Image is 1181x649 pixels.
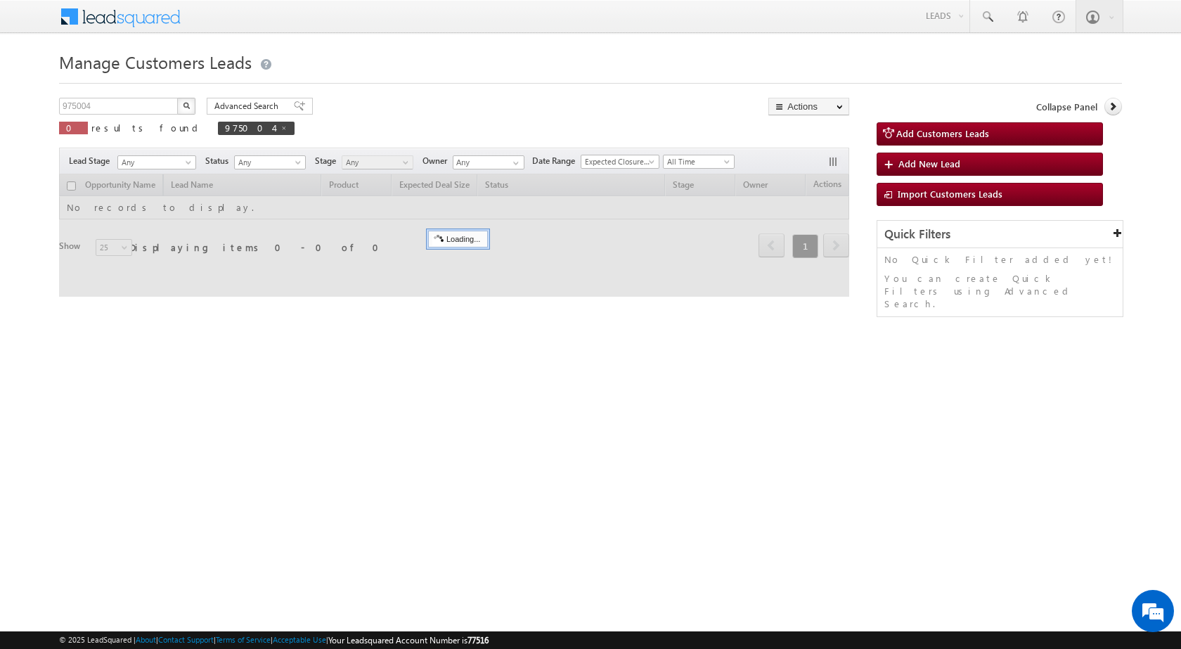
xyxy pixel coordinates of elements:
[898,158,960,169] span: Add New Lead
[118,156,191,169] span: Any
[342,156,409,169] span: Any
[877,221,1123,248] div: Quick Filters
[581,155,659,169] a: Expected Closure Date
[453,155,524,169] input: Type to Search
[214,100,283,113] span: Advanced Search
[664,155,730,168] span: All Time
[117,155,196,169] a: Any
[505,156,523,170] a: Show All Items
[467,635,489,645] span: 77516
[205,155,234,167] span: Status
[315,155,342,167] span: Stage
[342,155,413,169] a: Any
[59,634,489,647] span: © 2025 LeadSquared | | | | |
[136,635,156,644] a: About
[216,635,271,644] a: Terms of Service
[59,51,252,73] span: Manage Customers Leads
[1036,101,1097,113] span: Collapse Panel
[66,122,81,134] span: 0
[225,122,273,134] span: 975004
[428,231,488,248] div: Loading...
[581,155,654,168] span: Expected Closure Date
[898,188,1002,200] span: Import Customers Leads
[273,635,326,644] a: Acceptable Use
[91,122,203,134] span: results found
[532,155,581,167] span: Date Range
[422,155,453,167] span: Owner
[768,98,849,115] button: Actions
[328,635,489,645] span: Your Leadsquared Account Number is
[884,253,1116,266] p: No Quick Filter added yet!
[896,127,989,139] span: Add Customers Leads
[884,272,1116,310] p: You can create Quick Filters using Advanced Search.
[69,155,115,167] span: Lead Stage
[158,635,214,644] a: Contact Support
[234,155,306,169] a: Any
[183,102,190,109] img: Search
[663,155,735,169] a: All Time
[235,156,302,169] span: Any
